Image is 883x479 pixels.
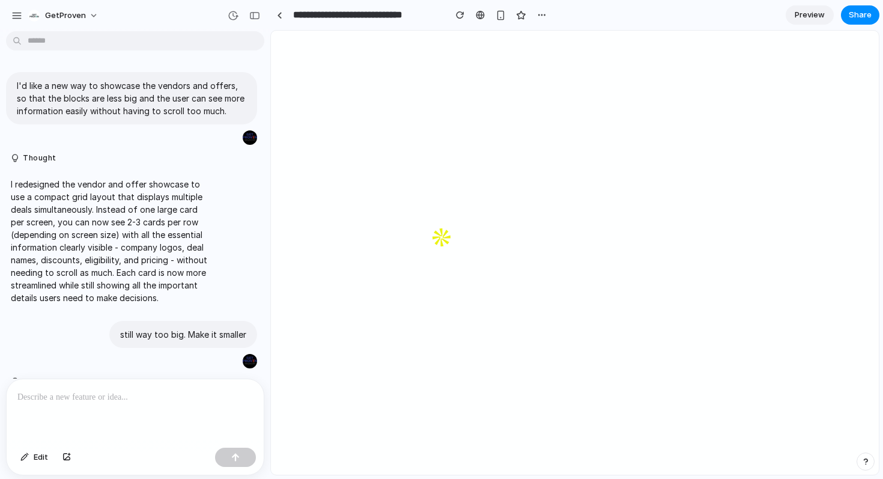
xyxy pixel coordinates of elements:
[11,178,211,304] p: I redesigned the vendor and offer showcase to use a compact grid layout that displays multiple de...
[795,9,825,21] span: Preview
[120,328,246,341] p: still way too big. Make it smaller
[849,9,872,21] span: Share
[45,10,86,22] span: GetProven
[14,448,54,467] button: Edit
[17,79,246,117] p: I'd like a new way to showcase the vendors and offers, so that the blocks are less big and the us...
[841,5,879,25] button: Share
[23,6,105,25] button: GetProven
[34,451,48,463] span: Edit
[786,5,834,25] a: Preview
